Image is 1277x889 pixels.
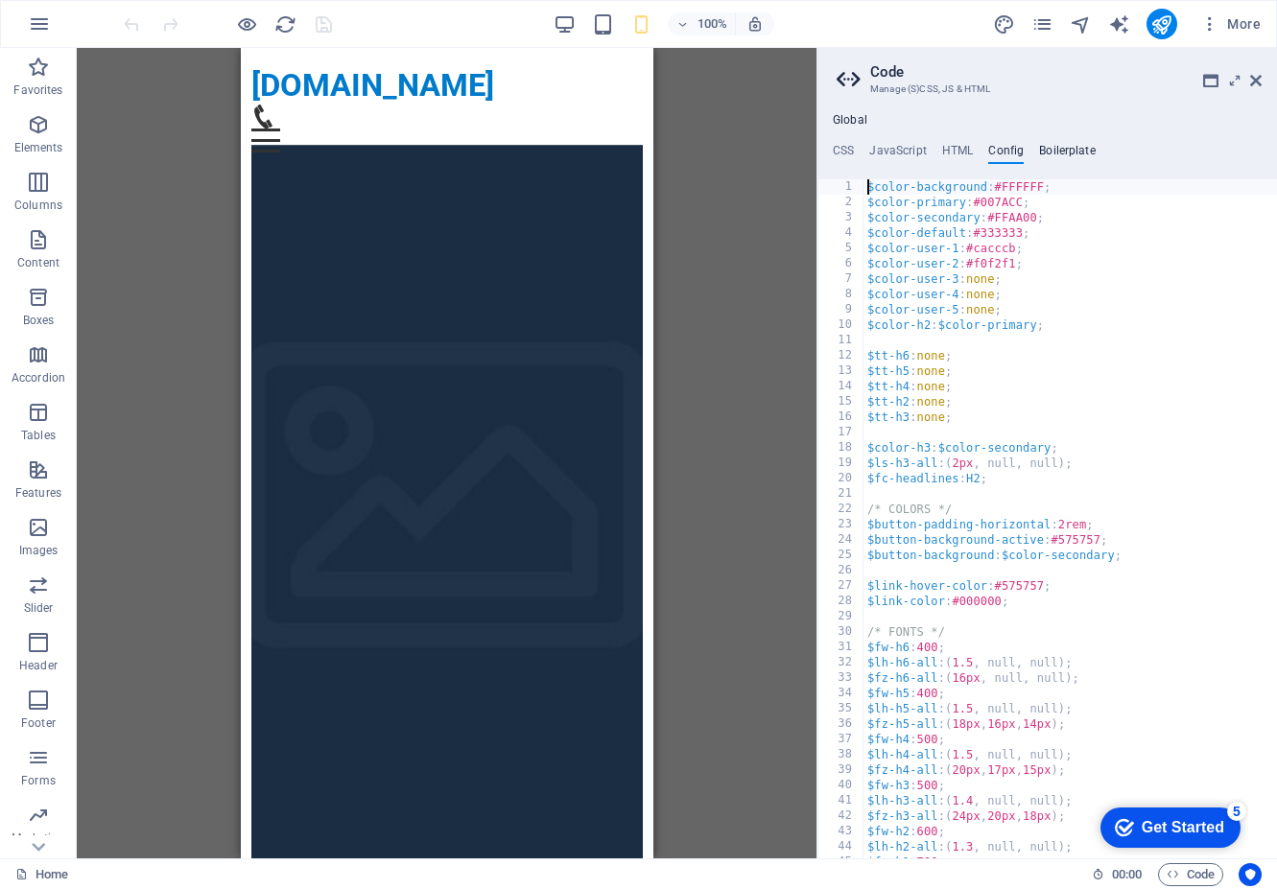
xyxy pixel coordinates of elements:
[13,82,62,98] p: Favorites
[818,793,864,808] div: 41
[818,778,864,793] div: 40
[988,144,1024,165] h4: Config
[1070,13,1092,35] i: Navigator
[818,348,864,363] div: 12
[19,658,58,673] p: Header
[818,701,864,716] div: 35
[1239,863,1262,886] button: Usercentrics
[12,831,64,846] p: Marketing
[818,302,864,317] div: 9
[818,594,864,609] div: 28
[1108,13,1130,35] i: AI Writer
[1150,13,1172,35] i: Publish
[993,13,1015,35] i: Design (Ctrl+Alt+Y)
[818,824,864,839] div: 43
[818,456,864,471] div: 19
[235,12,258,35] button: Click here to leave preview mode and continue editing
[869,144,926,165] h4: JavaScript
[818,517,864,532] div: 23
[818,548,864,563] div: 25
[1031,12,1054,35] button: pages
[15,485,61,501] p: Features
[818,271,864,287] div: 7
[942,144,974,165] h4: HTML
[1108,12,1131,35] button: text_generator
[818,287,864,302] div: 8
[21,773,56,788] p: Forms
[1070,12,1093,35] button: navigator
[1112,863,1142,886] span: 00 00
[818,578,864,594] div: 27
[818,670,864,686] div: 33
[818,195,864,210] div: 2
[818,839,864,854] div: 44
[17,255,59,270] p: Content
[746,15,764,33] i: On resize automatically adjust zoom level to fit chosen device.
[818,471,864,486] div: 20
[818,808,864,824] div: 42
[818,317,864,333] div: 10
[1167,863,1215,886] span: Code
[818,640,864,655] div: 31
[1039,144,1096,165] h4: Boilerplate
[19,543,59,558] p: Images
[14,140,63,155] p: Elements
[818,394,864,409] div: 15
[818,225,864,241] div: 4
[833,144,854,165] h4: CSS
[24,600,54,616] p: Slider
[57,21,139,38] div: Get Started
[818,333,864,348] div: 11
[1031,13,1053,35] i: Pages (Ctrl+Alt+S)
[21,715,56,731] p: Footer
[818,762,864,778] div: 39
[1125,867,1128,881] span: :
[1158,863,1223,886] button: Code
[15,863,68,886] a: Home
[818,363,864,379] div: 13
[668,12,736,35] button: 100%
[818,732,864,747] div: 37
[142,4,161,23] div: 5
[818,409,864,425] div: 16
[818,532,864,548] div: 24
[993,12,1016,35] button: design
[818,379,864,394] div: 14
[818,686,864,701] div: 34
[818,440,864,456] div: 18
[818,624,864,640] div: 30
[818,502,864,517] div: 22
[818,179,864,195] div: 1
[21,428,56,443] p: Tables
[818,655,864,670] div: 32
[818,210,864,225] div: 3
[818,747,864,762] div: 38
[1193,9,1268,39] button: More
[870,63,1262,81] h2: Code
[818,716,864,732] div: 36
[818,854,864,870] div: 45
[870,81,1223,98] h3: Manage (S)CSS, JS & HTML
[14,198,62,213] p: Columns
[818,241,864,256] div: 5
[818,486,864,502] div: 21
[818,425,864,440] div: 17
[273,12,296,35] button: reload
[15,10,155,50] div: Get Started 5 items remaining, 0% complete
[12,370,65,386] p: Accordion
[1147,9,1177,39] button: publish
[23,313,55,328] p: Boxes
[818,256,864,271] div: 6
[833,113,867,129] h4: Global
[818,609,864,624] div: 29
[1200,14,1261,34] span: More
[697,12,727,35] h6: 100%
[818,563,864,578] div: 26
[274,13,296,35] i: Reload page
